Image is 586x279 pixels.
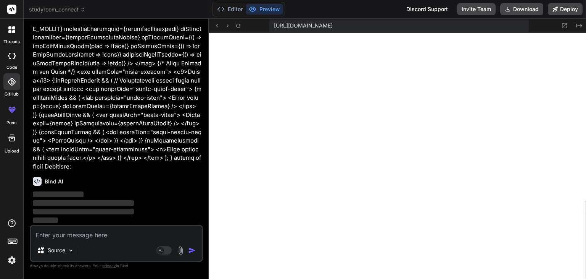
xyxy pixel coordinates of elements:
iframe: Preview [209,33,586,279]
span: ‌ [33,217,58,223]
span: studyroom_connect [29,6,85,13]
button: Preview [246,4,283,15]
button: Editor [214,4,246,15]
span: ‌ [33,200,134,206]
img: icon [188,247,196,254]
span: [URL][DOMAIN_NAME] [274,22,333,29]
img: Pick Models [68,247,74,254]
label: prem [6,120,17,126]
p: Source [48,247,65,254]
h6: Bind AI [45,178,63,185]
img: attachment [176,246,185,255]
span: ‌ [33,191,84,197]
img: settings [5,254,18,267]
div: Discord Support [402,3,452,15]
span: ‌ [33,209,134,214]
label: Upload [5,148,19,154]
button: Invite Team [457,3,496,15]
span: privacy [102,263,116,268]
button: Deploy [548,3,583,15]
label: threads [3,39,20,45]
button: Download [500,3,543,15]
label: GitHub [5,91,19,97]
label: code [6,64,17,71]
p: Always double-check its answers. Your in Bind [30,262,203,269]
